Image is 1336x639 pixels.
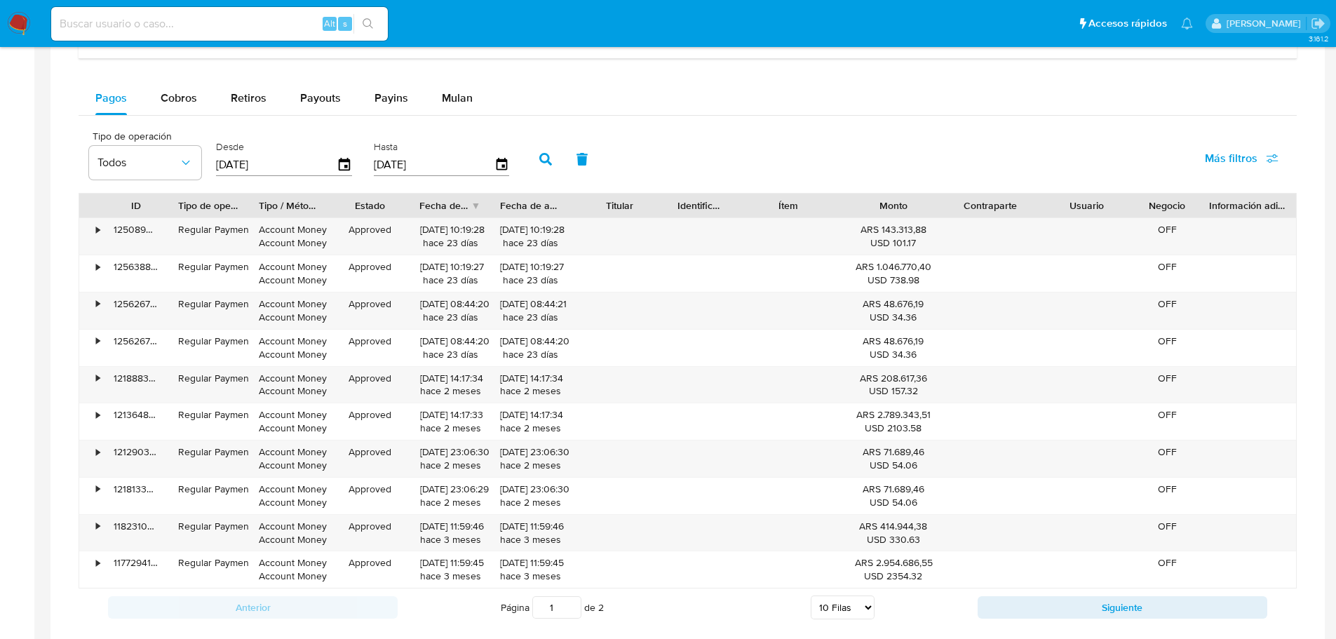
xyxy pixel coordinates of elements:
[51,15,388,33] input: Buscar usuario o caso...
[1311,16,1325,31] a: Salir
[1227,17,1306,30] p: alan.sanchez@mercadolibre.com
[353,14,382,34] button: search-icon
[343,17,347,30] span: s
[1181,18,1193,29] a: Notificaciones
[324,17,335,30] span: Alt
[1309,33,1329,44] span: 3.161.2
[1088,16,1167,31] span: Accesos rápidos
